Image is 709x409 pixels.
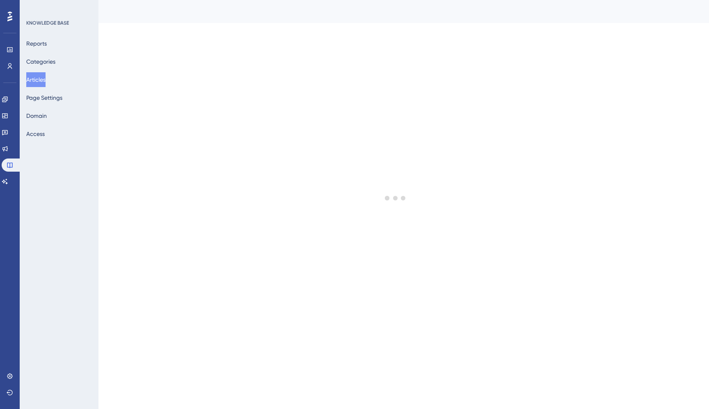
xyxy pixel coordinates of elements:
[26,36,47,51] button: Reports
[26,90,62,105] button: Page Settings
[26,20,69,26] div: KNOWLEDGE BASE
[26,126,45,141] button: Access
[26,54,55,69] button: Categories
[26,72,46,87] button: Articles
[26,108,47,123] button: Domain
